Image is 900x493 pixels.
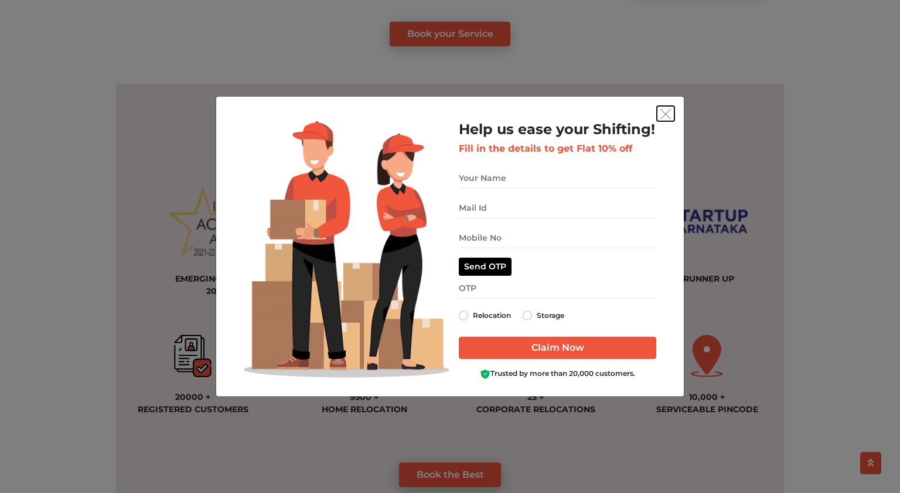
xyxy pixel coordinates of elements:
[459,228,656,248] input: Mobile No
[473,309,511,323] label: Relocation
[459,143,656,154] h3: Fill in the details to get Flat 10% off
[480,369,490,379] img: Boxigo Customer Shield
[459,368,656,379] div: Trusted by more than 20,000 customers.
[660,109,671,119] img: exit
[459,168,656,189] input: Your Name
[459,198,656,218] input: Mail Id
[459,258,512,276] button: Send OTP
[459,337,656,359] input: Claim Now
[244,121,450,378] img: Lead Welcome Image
[537,309,564,323] label: Storage
[459,278,656,299] input: OTP
[459,121,656,138] h2: Help us ease your Shifting!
